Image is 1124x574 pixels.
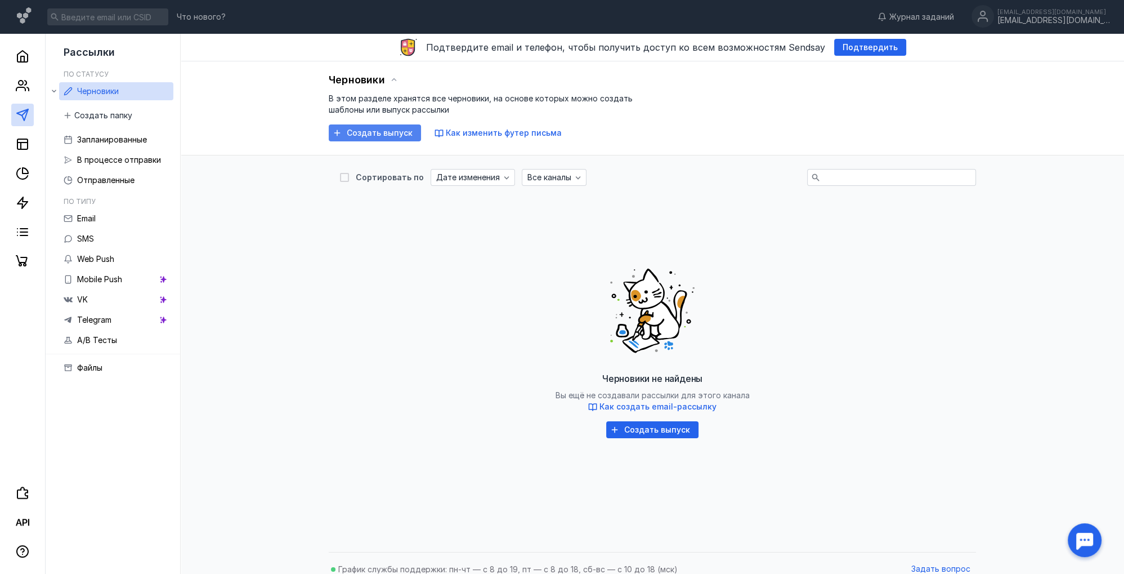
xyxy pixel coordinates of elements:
span: SMS [77,234,94,243]
span: Как создать email-рассылку [599,402,717,411]
span: Рассылки [64,46,115,58]
span: Подтвердить [843,43,898,52]
button: Подтвердить [834,39,906,56]
span: A/B Тесты [77,335,117,345]
span: Журнал заданий [889,11,954,23]
span: Mobile Push [77,274,122,284]
span: Черновики [329,74,385,86]
a: VK [59,291,173,309]
a: Web Push [59,250,173,268]
span: Email [77,213,96,223]
button: Создать папку [59,107,138,124]
h5: По статусу [64,70,109,78]
span: Все каналы [527,173,571,183]
span: Что нового? [177,13,226,21]
div: [EMAIL_ADDRESS][DOMAIN_NAME] [997,8,1110,15]
a: Журнал заданий [872,11,960,23]
a: Telegram [59,311,173,329]
span: Как изменить футер письма [446,128,562,137]
span: Запланированные [77,135,147,144]
div: Сортировать по [356,173,424,181]
span: Подтвердите email и телефон, чтобы получить доступ ко всем возможностям Sendsay [426,42,825,53]
span: Вы ещё не создавали рассылки для этого канала [556,390,750,412]
span: Создать папку [74,111,132,121]
span: Создать выпуск [347,128,413,138]
span: Файлы [77,363,102,372]
span: Задать вопрос [911,564,970,574]
span: Черновики [77,86,119,96]
span: VK [77,295,88,304]
button: Создать выпуск [606,421,698,438]
span: Создать выпуск [624,425,690,435]
button: Создать выпуск [329,124,421,141]
span: Web Push [77,254,114,264]
span: В этом разделе хранятся все черновики, на основе которых можно создать шаблоны или выпуск рассылки [329,94,633,114]
button: Как изменить футер письма [435,127,562,139]
span: Отправленные [77,175,135,185]
a: Что нового? [171,13,231,21]
a: Отправленные [59,171,173,189]
a: SMS [59,230,173,248]
button: Все каналы [522,169,586,186]
span: В процессе отправки [77,155,161,164]
a: Запланированные [59,131,173,149]
a: Mobile Push [59,270,173,288]
span: Telegram [77,315,111,324]
div: [EMAIL_ADDRESS][DOMAIN_NAME] [997,16,1110,25]
a: Черновики [59,82,173,100]
button: Дате изменения [431,169,515,186]
a: A/B Тесты [59,331,173,349]
input: Введите email или CSID [47,8,168,25]
a: В процессе отправки [59,151,173,169]
a: Email [59,210,173,228]
span: График службы поддержки: пн-чт — с 8 до 19, пт — с 8 до 18, сб-вс — с 10 до 18 (мск) [338,564,678,574]
span: Дате изменения [436,173,500,183]
a: Файлы [59,359,173,377]
h5: По типу [64,197,96,206]
button: Как создать email-рассылку [588,401,717,412]
span: Черновики не найдены [602,373,702,384]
